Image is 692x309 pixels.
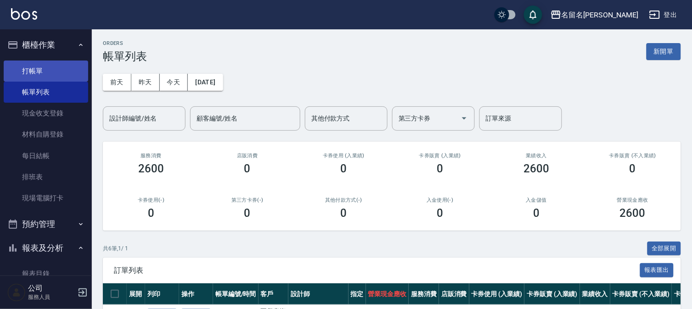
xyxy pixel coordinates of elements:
button: 今天 [160,74,188,91]
h2: ORDERS [103,40,147,46]
a: 報表目錄 [4,263,88,284]
h2: 卡券使用 (入業績) [307,153,381,159]
h3: 0 [630,162,636,175]
h3: 0 [244,162,251,175]
h3: 0 [437,162,443,175]
h3: 2600 [138,162,164,175]
h2: 入金使用(-) [403,197,477,203]
a: 排班表 [4,166,88,188]
button: 前天 [103,74,131,91]
h2: 營業現金應收 [596,197,670,203]
a: 現金收支登錄 [4,103,88,124]
a: 打帳單 [4,61,88,82]
button: 名留名[PERSON_NAME] [547,6,642,24]
button: 預約管理 [4,212,88,236]
img: Logo [11,8,37,20]
h3: 帳單列表 [103,50,147,63]
span: 訂單列表 [114,266,640,275]
th: 店販消費 [439,283,469,305]
p: 共 6 筆, 1 / 1 [103,244,128,253]
h2: 店販消費 [210,153,285,159]
th: 列印 [145,283,179,305]
a: 每日結帳 [4,145,88,166]
button: Open [457,111,472,126]
h2: 卡券販賣 (不入業績) [596,153,670,159]
h3: 0 [341,207,347,220]
h3: 0 [437,207,443,220]
th: 指定 [349,283,366,305]
button: 櫃檯作業 [4,33,88,57]
button: save [524,6,542,24]
a: 報表匯出 [640,265,674,274]
h3: 2600 [523,162,549,175]
th: 展開 [127,283,145,305]
th: 設計師 [288,283,348,305]
button: 報表及分析 [4,236,88,260]
th: 卡券使用 (入業績) [469,283,525,305]
div: 名留名[PERSON_NAME] [562,9,638,21]
th: 業績收入 [580,283,610,305]
h3: 0 [244,207,251,220]
h2: 卡券使用(-) [114,197,188,203]
h5: 公司 [28,284,75,293]
h3: 0 [148,207,154,220]
th: 帳單編號/時間 [213,283,259,305]
h3: 服務消費 [114,153,188,159]
h2: 卡券販賣 (入業績) [403,153,477,159]
button: 昨天 [131,74,160,91]
button: 登出 [646,6,681,23]
th: 操作 [179,283,213,305]
a: 現場電腦打卡 [4,188,88,209]
button: 全部展開 [647,242,681,256]
h3: 0 [533,207,540,220]
th: 服務消費 [409,283,439,305]
h2: 入金儲值 [499,197,574,203]
button: [DATE] [188,74,223,91]
th: 卡券販賣 (不入業績) [610,283,672,305]
h2: 業績收入 [499,153,574,159]
th: 營業現金應收 [366,283,409,305]
p: 服務人員 [28,293,75,301]
h3: 2600 [620,207,646,220]
button: 報表匯出 [640,263,674,277]
h3: 0 [341,162,347,175]
button: 新開單 [647,43,681,60]
a: 帳單列表 [4,82,88,103]
img: Person [7,283,26,302]
h2: 其他付款方式(-) [307,197,381,203]
th: 卡券販賣 (入業績) [524,283,580,305]
h2: 第三方卡券(-) [210,197,285,203]
a: 新開單 [647,47,681,55]
th: 客戶 [259,283,289,305]
a: 材料自購登錄 [4,124,88,145]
